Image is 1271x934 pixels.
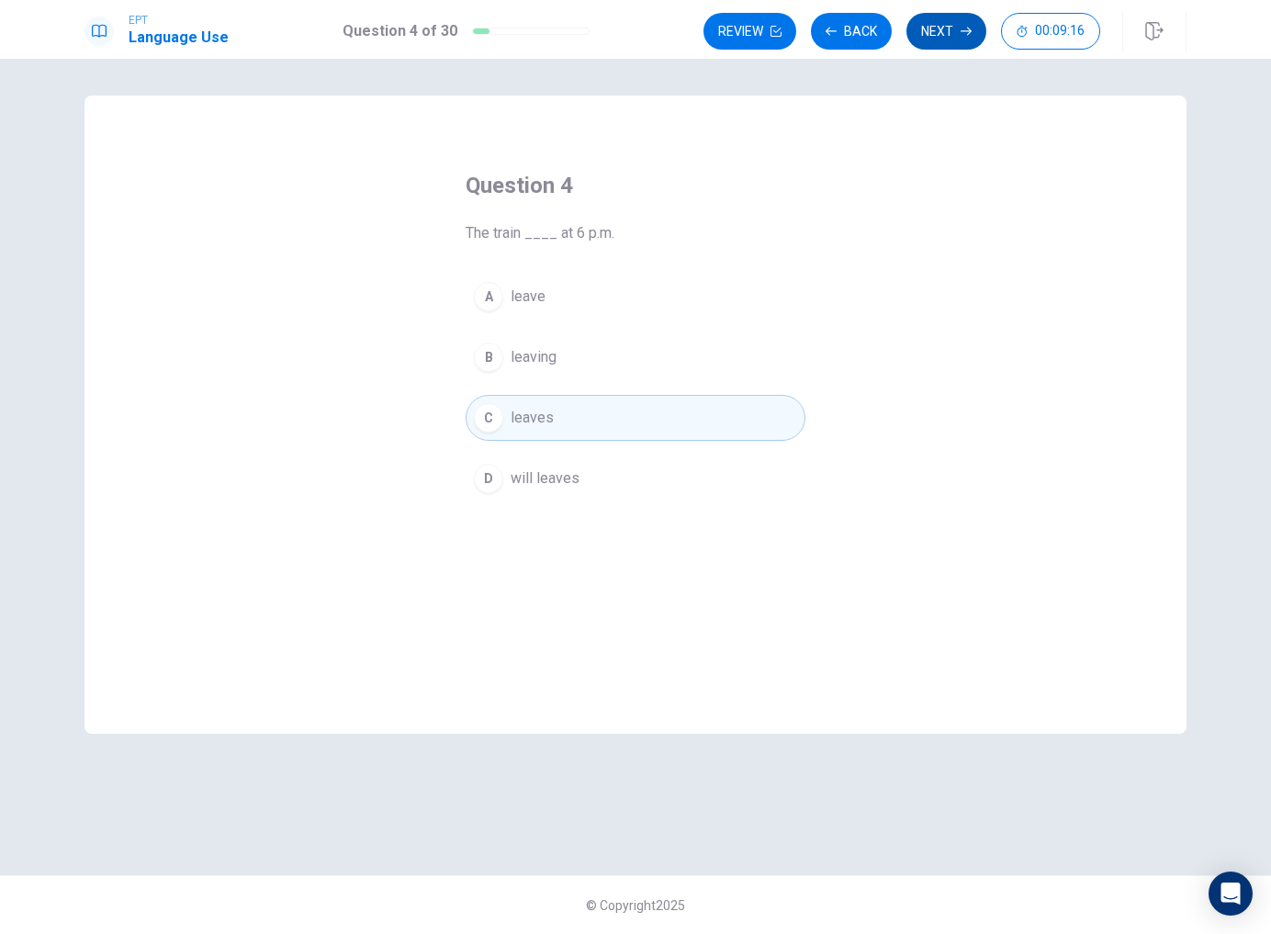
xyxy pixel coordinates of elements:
[511,407,554,429] span: leaves
[1001,13,1100,50] button: 00:09:16
[1209,872,1253,916] div: Open Intercom Messenger
[129,14,229,27] span: EPT
[466,171,805,200] h4: Question 4
[466,456,805,501] button: Dwill leaves
[466,395,805,441] button: Cleaves
[474,464,503,493] div: D
[511,346,557,368] span: leaving
[466,334,805,380] button: Bleaving
[511,286,546,308] span: leave
[466,274,805,320] button: Aleave
[703,13,796,50] button: Review
[474,403,503,433] div: C
[586,898,685,913] span: © Copyright 2025
[1035,24,1085,39] span: 00:09:16
[474,343,503,372] div: B
[906,13,986,50] button: Next
[466,222,805,244] span: The train ____ at 6 p.m.
[811,13,892,50] button: Back
[129,27,229,49] h1: Language Use
[474,282,503,311] div: A
[511,467,579,490] span: will leaves
[343,20,457,42] h1: Question 4 of 30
